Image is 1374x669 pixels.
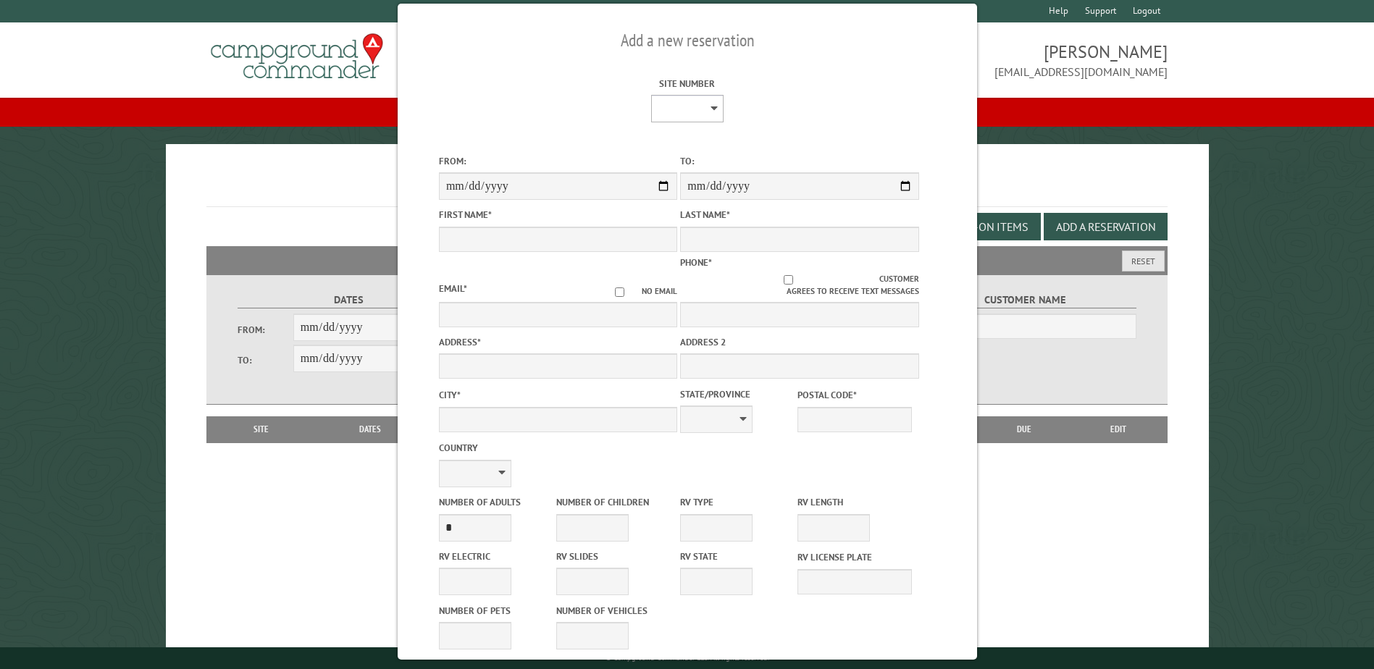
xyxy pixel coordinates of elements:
[438,495,553,509] label: Number of Adults
[438,335,676,349] label: Address
[556,550,670,563] label: RV Slides
[438,27,935,54] h2: Add a new reservation
[680,208,918,222] label: Last Name
[916,213,1041,240] button: Edit Add-on Items
[797,495,912,509] label: RV Length
[438,388,676,402] label: City
[438,441,676,455] label: Country
[915,292,1136,308] label: Customer Name
[979,416,1070,442] th: Due
[680,387,795,401] label: State/Province
[238,353,293,367] label: To:
[680,550,795,563] label: RV State
[1070,416,1168,442] th: Edit
[680,154,918,168] label: To:
[214,416,308,442] th: Site
[438,154,676,168] label: From:
[598,285,677,298] label: No email
[680,335,918,349] label: Address 2
[568,77,806,91] label: Site Number
[238,292,458,308] label: Dates
[556,495,670,509] label: Number of Children
[797,550,912,564] label: RV License Plate
[438,550,553,563] label: RV Electric
[680,273,918,298] label: Customer agrees to receive text messages
[309,416,432,442] th: Dates
[556,604,670,618] label: Number of Vehicles
[698,275,879,285] input: Customer agrees to receive text messages
[598,287,642,297] input: No email
[606,653,769,662] small: © Campground Commander LLC. All rights reserved.
[206,28,388,85] img: Campground Commander
[438,282,466,295] label: Email
[680,256,712,269] label: Phone
[206,167,1167,207] h1: Reservations
[438,604,553,618] label: Number of Pets
[206,246,1167,274] h2: Filters
[1044,213,1168,240] button: Add a Reservation
[238,323,293,337] label: From:
[438,208,676,222] label: First Name
[797,388,912,402] label: Postal Code
[1122,251,1165,272] button: Reset
[680,495,795,509] label: RV Type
